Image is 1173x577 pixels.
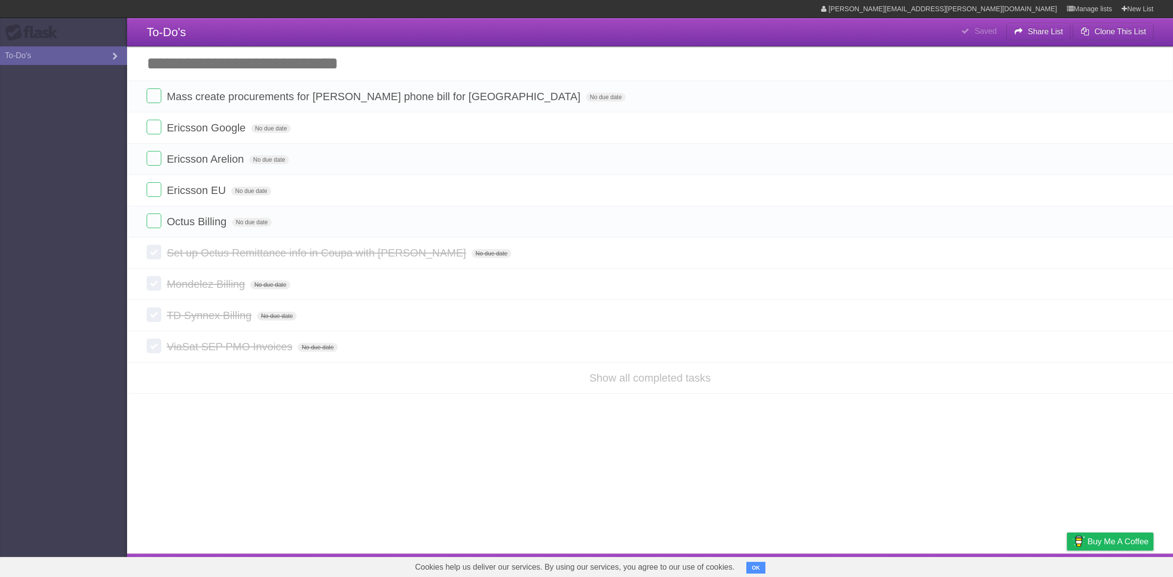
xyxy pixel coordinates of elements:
[1028,27,1063,36] b: Share List
[147,307,161,322] label: Done
[586,93,626,102] span: No due date
[147,182,161,197] label: Done
[1054,556,1080,575] a: Privacy
[1021,556,1043,575] a: Terms
[167,184,228,196] span: Ericsson EU
[231,187,271,195] span: No due date
[1087,533,1149,550] span: Buy me a coffee
[147,339,161,353] label: Done
[147,151,161,166] label: Done
[251,124,291,133] span: No due date
[1094,27,1146,36] b: Clone This List
[405,557,744,577] span: Cookies help us deliver our services. By using our services, you agree to our use of cookies.
[1072,533,1085,550] img: Buy me a coffee
[249,155,289,164] span: No due date
[167,90,583,103] span: Mass create procurements for [PERSON_NAME] phone bill for [GEOGRAPHIC_DATA]
[167,341,295,353] span: ViaSat SEP PMO Invoices
[1006,23,1071,41] button: Share List
[250,280,290,289] span: No due date
[1073,23,1153,41] button: Clone This List
[975,27,997,35] b: Saved
[167,278,247,290] span: Mondelez Billing
[167,309,254,321] span: TD Synnex Billing
[746,562,765,574] button: OK
[147,25,186,39] span: To-Do's
[167,153,246,165] span: Ericsson Arelion
[5,24,64,42] div: Flask
[232,218,272,227] span: No due date
[1067,533,1153,551] a: Buy me a coffee
[298,343,337,352] span: No due date
[147,88,161,103] label: Done
[147,214,161,228] label: Done
[167,122,248,134] span: Ericsson Google
[472,249,511,258] span: No due date
[937,556,957,575] a: About
[1092,556,1153,575] a: Suggest a feature
[167,215,229,228] span: Octus Billing
[147,245,161,259] label: Done
[969,556,1009,575] a: Developers
[167,247,469,259] span: Set up Octus Remittance info in Coupa with [PERSON_NAME]
[147,120,161,134] label: Done
[147,276,161,291] label: Done
[257,312,297,321] span: No due date
[589,372,711,384] a: Show all completed tasks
